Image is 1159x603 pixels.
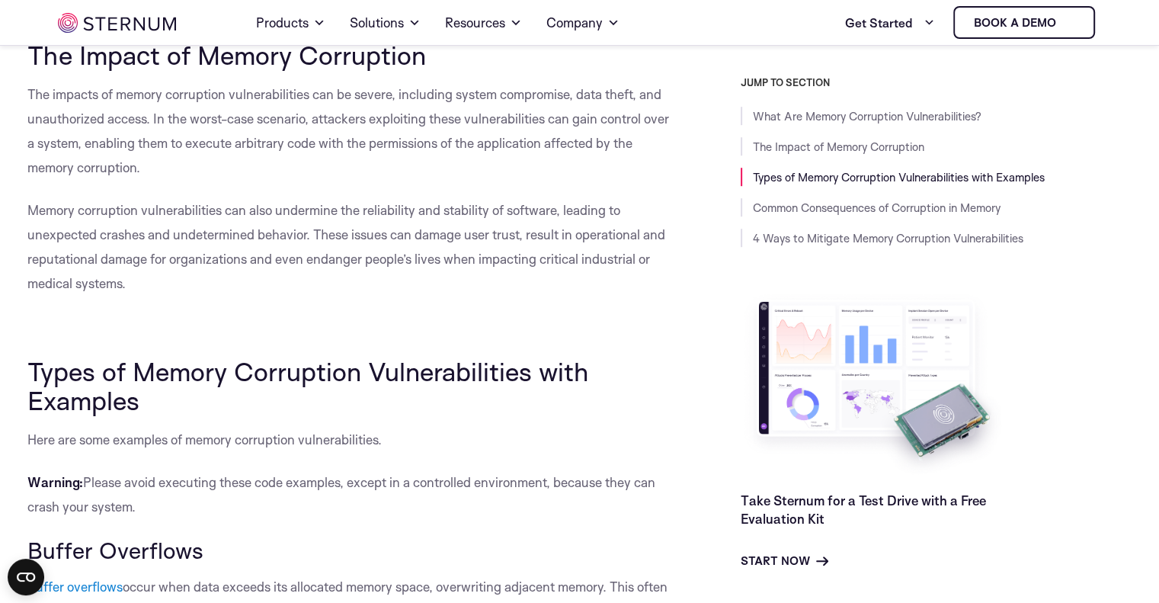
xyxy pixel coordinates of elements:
img: Take Sternum for a Test Drive with a Free Evaluation Kit [741,290,1007,480]
a: Company [546,2,620,44]
span: Types of Memory Corruption Vulnerabilities with Examples [27,355,588,416]
button: Open CMP widget [8,559,44,595]
img: sternum iot [58,13,176,33]
a: What Are Memory Corruption Vulnerabilities? [753,109,981,123]
a: Types of Memory Corruption Vulnerabilities with Examples [753,170,1045,184]
span: Here are some examples of memory corruption vulnerabilities. [27,431,382,447]
a: Get Started [845,8,935,38]
img: sternum iot [1062,17,1074,29]
span: The impacts of memory corruption vulnerabilities can be severe, including system compromise, data... [27,86,669,175]
a: Take Sternum for a Test Drive with a Free Evaluation Kit [741,492,986,527]
a: The Impact of Memory Corruption [753,140,924,154]
a: Products [256,2,325,44]
b: Warning: [27,474,83,490]
a: Solutions [350,2,421,44]
span: Memory corruption vulnerabilities can also undermine the reliability and stability of software, l... [27,202,665,291]
span: The Impact of Memory Corruption [27,39,426,71]
a: Resources [445,2,522,44]
span: Please avoid executing these code examples, except in a controlled environment, because they can ... [27,474,655,515]
a: 4 Ways to Mitigate Memory Corruption Vulnerabilities [753,231,1023,245]
a: Common Consequences of Corruption in Memory [753,200,1001,215]
a: Book a demo [953,6,1095,39]
h3: JUMP TO SECTION [741,76,1132,88]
